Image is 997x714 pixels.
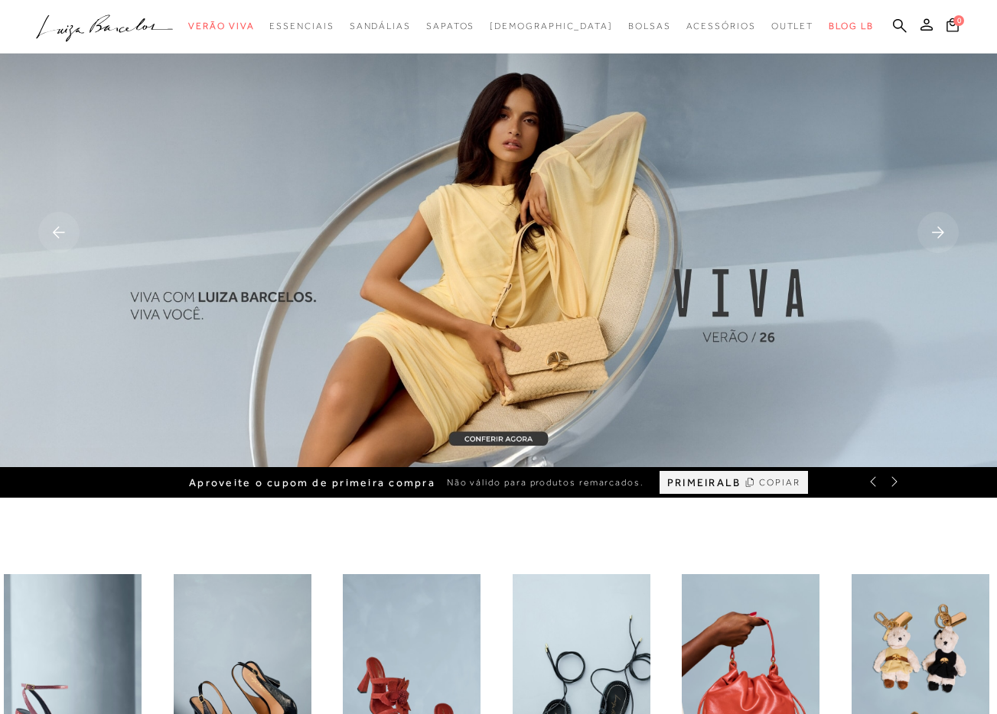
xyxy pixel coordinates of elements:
span: PRIMEIRALB [667,476,741,489]
span: BLOG LB [829,21,873,31]
span: Sapatos [426,21,474,31]
a: categoryNavScreenReaderText [426,12,474,41]
a: categoryNavScreenReaderText [686,12,756,41]
span: Sandálias [350,21,411,31]
span: [DEMOGRAPHIC_DATA] [490,21,613,31]
a: BLOG LB [829,12,873,41]
span: Aproveite o cupom de primeira compra [189,476,435,489]
span: Outlet [771,21,814,31]
a: noSubCategoriesText [490,12,613,41]
span: Bolsas [628,21,671,31]
button: 0 [942,17,963,37]
span: COPIAR [759,475,800,490]
span: Essenciais [269,21,334,31]
a: categoryNavScreenReaderText [350,12,411,41]
span: Acessórios [686,21,756,31]
a: categoryNavScreenReaderText [188,12,254,41]
span: Verão Viva [188,21,254,31]
a: categoryNavScreenReaderText [771,12,814,41]
a: categoryNavScreenReaderText [628,12,671,41]
span: 0 [953,15,964,26]
a: categoryNavScreenReaderText [269,12,334,41]
span: Não válido para produtos remarcados. [447,476,644,489]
